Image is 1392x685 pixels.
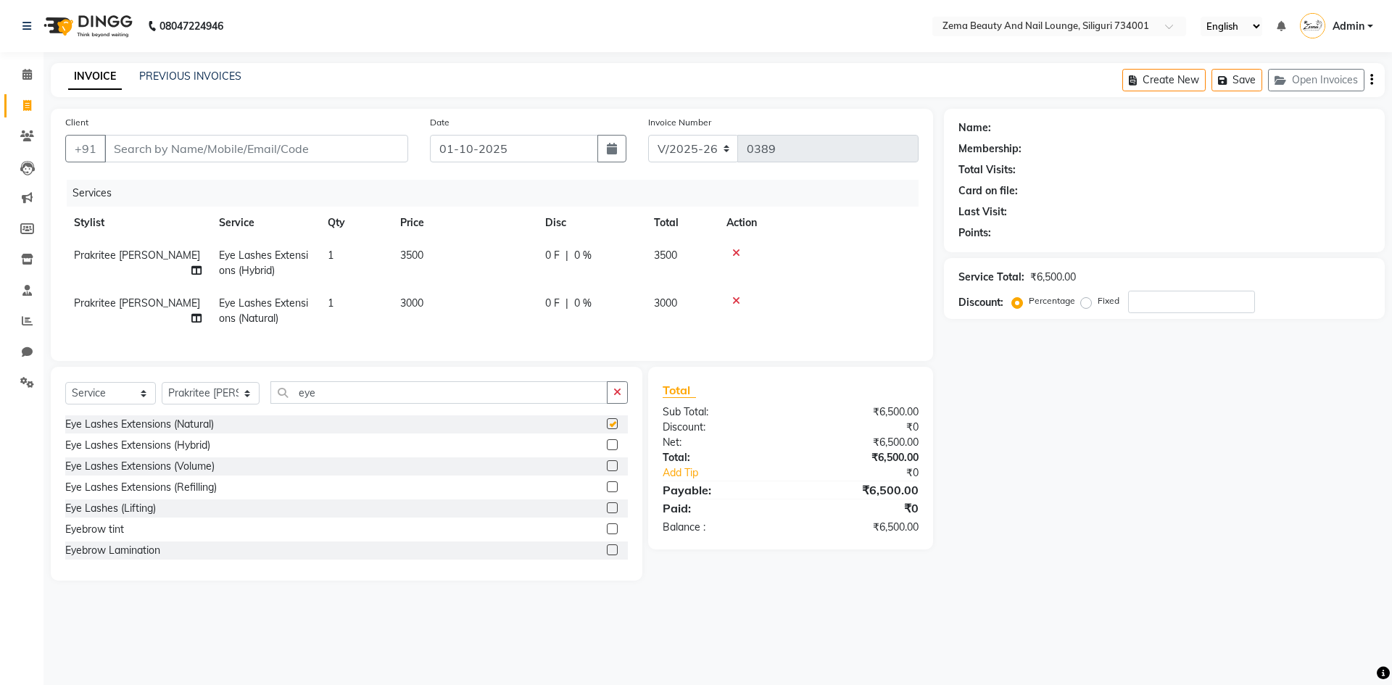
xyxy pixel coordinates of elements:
span: Prakritee [PERSON_NAME] [74,249,200,262]
div: Eye Lashes Extensions (Hybrid) [65,438,210,453]
span: 3500 [654,249,677,262]
span: Prakritee [PERSON_NAME] [74,296,200,310]
img: logo [37,6,136,46]
a: INVOICE [68,64,122,90]
div: Sub Total: [652,404,790,420]
label: Fixed [1098,294,1119,307]
div: Name: [958,120,991,136]
th: Service [210,207,319,239]
div: Paid: [652,499,790,517]
div: ₹0 [790,499,929,517]
div: Net: [652,435,790,450]
b: 08047224946 [159,6,223,46]
span: 0 % [574,248,592,263]
label: Client [65,116,88,129]
span: 3000 [654,296,677,310]
div: ₹6,500.00 [1030,270,1076,285]
th: Stylist [65,207,210,239]
button: Create New [1122,69,1206,91]
button: Save [1211,69,1262,91]
th: Action [718,207,919,239]
span: Eye Lashes Extensions (Natural) [219,296,308,325]
div: Points: [958,225,991,241]
span: 0 F [545,296,560,311]
label: Percentage [1029,294,1075,307]
div: ₹6,500.00 [790,520,929,535]
a: Add Tip [652,465,813,481]
div: Card on file: [958,183,1018,199]
span: 1 [328,296,333,310]
div: ₹0 [813,465,929,481]
label: Invoice Number [648,116,711,129]
div: Discount: [958,295,1003,310]
div: ₹6,500.00 [790,450,929,465]
div: ₹6,500.00 [790,435,929,450]
div: ₹0 [790,420,929,435]
div: Last Visit: [958,204,1007,220]
span: Eye Lashes Extensions (Hybrid) [219,249,308,277]
span: | [565,296,568,311]
a: PREVIOUS INVOICES [139,70,241,83]
input: Search or Scan [270,381,608,404]
th: Total [645,207,718,239]
div: ₹6,500.00 [790,404,929,420]
th: Disc [536,207,645,239]
img: Admin [1300,13,1325,38]
div: Membership: [958,141,1022,157]
span: 1 [328,249,333,262]
span: 0 % [574,296,592,311]
span: 3500 [400,249,423,262]
button: +91 [65,135,106,162]
span: Admin [1333,19,1364,34]
th: Qty [319,207,391,239]
div: Eye Lashes (Lifting) [65,501,156,516]
div: Eye Lashes Extensions (Natural) [65,417,214,432]
div: Service Total: [958,270,1024,285]
div: Eye Lashes Extensions (Volume) [65,459,215,474]
span: 3000 [400,296,423,310]
div: Discount: [652,420,790,435]
th: Price [391,207,536,239]
div: Services [67,180,929,207]
label: Date [430,116,449,129]
span: | [565,248,568,263]
div: Balance : [652,520,790,535]
input: Search by Name/Mobile/Email/Code [104,135,408,162]
div: Total: [652,450,790,465]
div: Payable: [652,481,790,499]
div: Eye Lashes Extensions (Refilling) [65,480,217,495]
div: Eyebrow Lamination [65,543,160,558]
span: 0 F [545,248,560,263]
button: Open Invoices [1268,69,1364,91]
div: ₹6,500.00 [790,481,929,499]
span: Total [663,383,696,398]
div: Eyebrow tint [65,522,124,537]
div: Total Visits: [958,162,1016,178]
